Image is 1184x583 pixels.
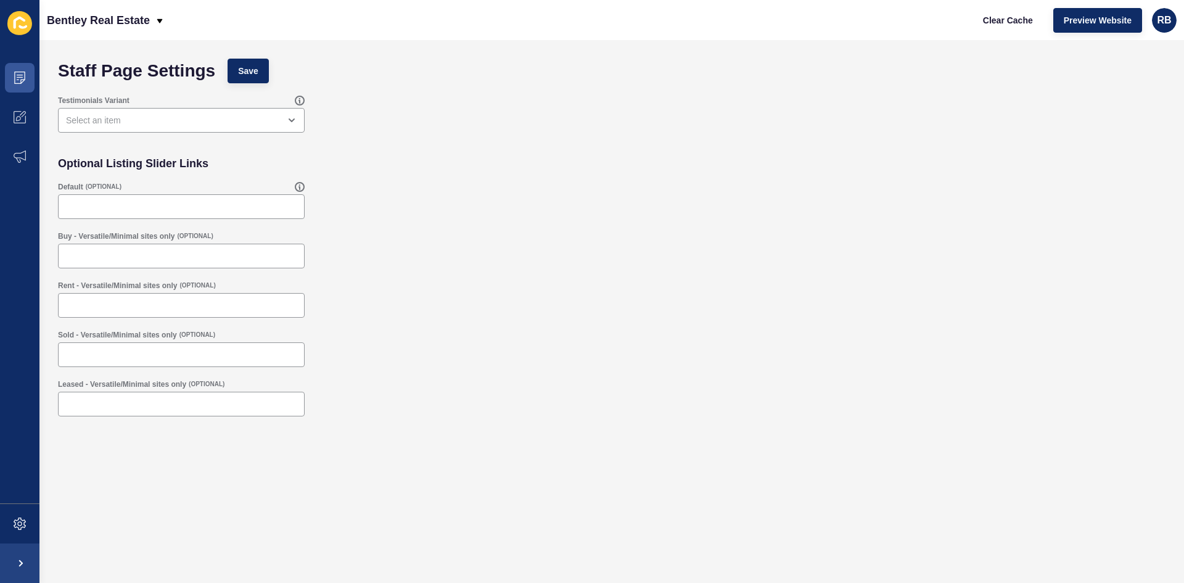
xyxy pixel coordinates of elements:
[177,232,213,241] span: (OPTIONAL)
[1053,8,1142,33] button: Preview Website
[1157,14,1171,27] span: RB
[58,281,177,291] label: Rent - Versatile/Minimal sites only
[1064,14,1132,27] span: Preview Website
[238,65,258,77] span: Save
[179,281,215,290] span: (OPTIONAL)
[58,96,129,105] label: Testimonials Variant
[58,182,83,192] label: Default
[228,59,269,83] button: Save
[983,14,1033,27] span: Clear Cache
[58,231,175,241] label: Buy - Versatile/Minimal sites only
[179,331,215,339] span: (OPTIONAL)
[58,157,208,170] h2: Optional Listing Slider Links
[86,183,121,191] span: (OPTIONAL)
[47,5,150,36] p: Bentley Real Estate
[972,8,1043,33] button: Clear Cache
[58,330,177,340] label: Sold - Versatile/Minimal sites only
[58,108,305,133] div: open menu
[58,379,186,389] label: Leased - Versatile/Minimal sites only
[58,65,215,77] h1: Staff Page Settings
[189,380,224,389] span: (OPTIONAL)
